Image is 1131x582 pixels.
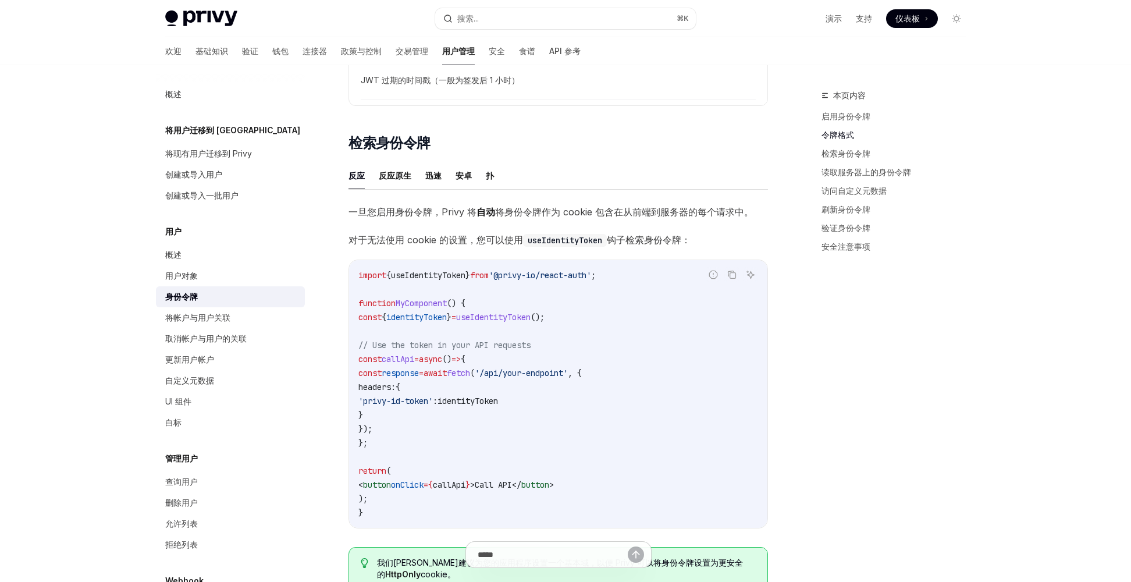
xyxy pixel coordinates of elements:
[156,244,305,265] a: 概述
[156,307,305,328] a: 将帐户与用户关联
[379,162,411,189] button: 反应原生
[156,349,305,370] a: 更新用户帐户
[523,234,607,247] code: useIdentityToken
[435,8,696,29] button: 搜索...⌘K
[165,271,198,281] font: 用户对象
[531,312,545,322] span: ();
[447,312,451,322] span: }
[242,37,258,65] a: 验证
[341,37,382,65] a: 政策与控制
[442,354,451,364] span: ()
[743,267,758,282] button: 询问人工智能
[821,163,975,182] a: 读取服务器上的身份令牌
[386,270,391,281] span: {
[391,480,424,490] span: onClick
[821,107,975,126] a: 启用身份令牌
[706,267,721,282] button: 报告错误代码
[165,313,230,322] font: 将帐户与用户关联
[442,37,475,65] a: 用户管理
[607,234,691,246] font: 钩子检索身份令牌：
[156,84,305,105] a: 概述
[165,354,214,364] font: 更新用户帐户
[195,46,228,56] font: 基础知识
[628,546,644,563] button: 发送消息
[821,242,870,251] font: 安全注意事项
[478,542,628,567] input: 提问...
[165,10,237,27] img: 灯光标志
[425,162,442,189] button: 迅速
[358,382,396,392] span: headers:
[512,480,521,490] span: </
[386,312,447,322] span: identityToken
[156,534,305,555] a: 拒绝列表
[156,513,305,534] a: 允许列表
[821,223,870,233] font: 验证身份令牌
[396,298,447,308] span: MyComponent
[358,298,396,308] span: function
[358,396,433,406] span: 'privy-id-token'
[821,144,975,163] a: 检索身份令牌
[456,312,531,322] span: useIdentityToken
[475,480,512,490] span: Call API
[156,391,305,412] a: UI 组件
[391,270,465,281] span: useIdentityToken
[358,438,368,448] span: };
[165,250,182,260] font: 概述
[165,169,222,179] font: 创建或导入用户
[165,540,198,549] font: 拒绝列表
[165,333,247,343] font: 取消帐户与用户的关联
[165,292,198,301] font: 身份令牌
[521,480,549,490] span: button
[242,46,258,56] font: 验证
[303,46,327,56] font: 连接器
[475,368,568,378] span: '/api/your-endpoint'
[489,46,505,56] font: 安全
[519,46,535,56] font: 食谱
[447,368,470,378] span: fetch
[348,134,430,151] font: 检索身份令牌
[156,265,305,286] a: 用户对象
[348,162,365,189] button: 反应
[272,46,289,56] font: 钱包
[821,200,975,219] a: 刷新身份令牌
[425,171,442,180] font: 迅速
[195,37,228,65] a: 基础知识
[165,125,300,135] font: 将用户迁移到 [GEOGRAPHIC_DATA]
[433,480,465,490] span: callApi
[470,480,475,490] span: >
[821,126,975,144] a: 令牌格式
[461,354,465,364] span: {
[348,171,365,180] font: 反应
[549,37,581,65] a: API 参考
[165,396,191,406] font: UI 组件
[489,37,505,65] a: 安全
[358,354,382,364] span: const
[156,370,305,391] a: 自定义元数据
[821,237,975,256] a: 安全注意事项
[165,37,182,65] a: 欢迎
[821,130,854,140] font: 令牌格式
[363,480,391,490] span: button
[433,396,438,406] span: :
[303,37,327,65] a: 连接器
[165,89,182,99] font: 概述
[821,111,870,121] font: 启用身份令牌
[156,185,305,206] a: 创建或导入一批用户
[396,37,428,65] a: 交易管理
[826,13,842,24] a: 演示
[947,9,966,28] button: 切换暗模式
[465,270,470,281] span: }
[156,164,305,185] a: 创建或导入用户
[358,508,363,518] span: }
[456,162,472,189] button: 安卓
[156,328,305,349] a: 取消帐户与用户的关联
[428,480,433,490] span: {
[476,206,495,218] font: 自动
[886,9,938,28] a: 仪表板
[358,494,368,504] span: );
[447,298,465,308] span: () {
[382,312,386,322] span: {
[165,519,198,528] font: 允许列表
[358,340,531,350] span: // Use the token in your API requests
[821,167,911,177] font: 读取服务器上的身份令牌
